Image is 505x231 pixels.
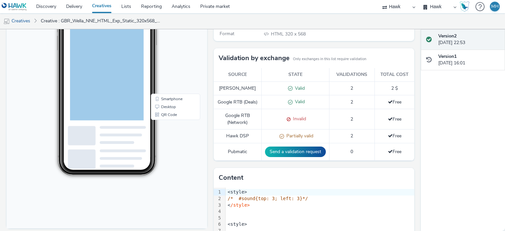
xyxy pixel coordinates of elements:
span: Free [388,116,401,122]
span: Valid [293,85,305,91]
th: Validations [329,68,375,81]
td: Hawk DSP [214,129,261,143]
a: Creative : GBR_Wella_NNE_HTML_Exp_Static_320x568_Interstitial_Stacey_Boots_V2_20250818 [37,13,164,29]
span: Free [388,149,401,155]
div: [DATE] 22:53 [438,33,500,46]
div: [DATE] 16:01 [438,53,500,67]
th: Total cost [375,68,414,81]
td: Google RTB (Deals) [214,95,261,109]
span: 15:50 [64,25,71,29]
td: Pubmatic [214,143,261,161]
strong: Version 1 [438,53,457,59]
td: Google RTB (Network) [214,109,261,129]
li: Smartphone [146,136,192,144]
span: Free [388,99,401,105]
span: Desktop [155,146,169,150]
span: 2 [350,116,353,122]
h3: Validation by exchange [219,53,290,63]
li: Desktop [146,144,192,152]
div: 2 [214,196,222,202]
small: Only exchanges in this list require validation [293,57,366,62]
th: Source [214,68,261,81]
strong: Version 2 [438,33,457,39]
img: undefined Logo [2,3,27,11]
span: 2 $ [391,85,398,91]
span: Invalid [291,116,306,122]
span: 2 [350,99,353,105]
a: Hawk Academy [460,1,472,12]
div: 6 [214,221,222,228]
div: 1 [214,189,222,196]
span: 2 [350,85,353,91]
td: [PERSON_NAME] [214,81,261,95]
span: 320 x 568 [270,31,306,37]
div: 4 [214,208,222,215]
img: mobile [3,18,10,25]
span: QR Code [155,154,170,158]
span: /* #sound{top: 3; left: 3}*/ [228,196,308,201]
span: Format [220,31,234,37]
div: 5 [214,215,222,221]
span: Smartphone [155,138,176,142]
button: Send a validation request [265,147,326,157]
span: Partially valid [284,133,313,139]
span: Valid [293,99,305,105]
span: Free [388,133,401,139]
div: MH [491,2,499,12]
div: 3 [214,202,222,209]
th: State [261,68,329,81]
h3: Content [219,173,243,183]
span: 2 [350,133,353,139]
li: QR Code [146,152,192,160]
span: 0 [350,149,353,155]
span: HTML [271,31,285,37]
img: Hawk Academy [460,1,469,12]
span: /style> [230,202,250,208]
